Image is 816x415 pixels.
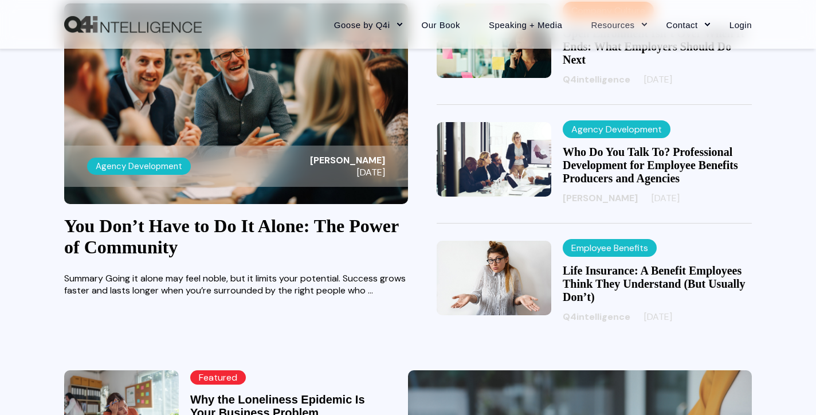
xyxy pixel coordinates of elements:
a: Back to Home [64,16,202,33]
a: Who Do You Talk To? Professional Development for Employee Benefits Producers and Agencies [563,146,738,185]
label: Employee Benefits [563,239,657,257]
label: Agency Development [87,158,191,175]
p: Summary Going it alone may feel noble, but it limits your potential. Success grows faster and las... [64,272,408,296]
span: [DATE] [652,192,680,204]
span: [PERSON_NAME] [310,154,385,166]
span: [DATE] [644,73,672,85]
a: You Don’t Have to Do It Alone: The Power of Community Agency Development [PERSON_NAME] [DATE] [64,3,408,204]
img: Life Insurance: A Benefit Employees Think They Understand (But Usually Don’t) [437,241,551,315]
a: Open Enrollment Isn’t Over When It Ends: What Employers Should Do Next [563,27,744,66]
span: Featured [190,370,246,385]
span: [DATE] [644,311,672,323]
img: Q4intelligence, LLC logo [64,16,202,33]
span: Q4intelligence [563,73,630,85]
a: Life Insurance: A Benefit Employees Think They Understand (But Usually Don’t) [563,264,746,303]
span: [PERSON_NAME] [563,192,638,204]
span: [DATE] [310,166,385,178]
a: You Don’t Have to Do It Alone: The Power of Community [64,216,399,257]
label: Agency Development [563,120,670,138]
img: You Don’t Have to Do It Alone: The Power of Community [64,3,408,204]
img: Who Do You Talk To? Professional Development for Employee Benefits Producers and Agencies [437,122,551,197]
span: Q4intelligence [563,311,630,323]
